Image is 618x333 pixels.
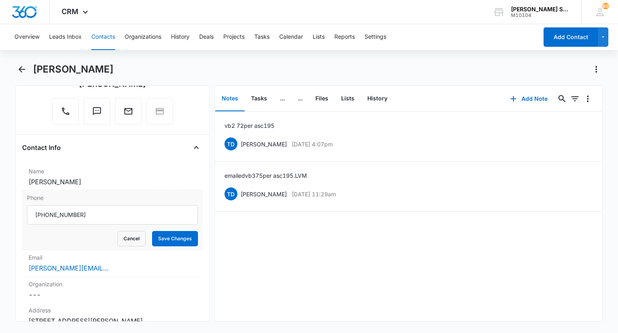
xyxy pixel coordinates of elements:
[29,280,196,288] label: Organization
[190,141,203,154] button: Close
[27,194,198,202] label: Phone
[279,24,303,50] button: Calendar
[152,231,198,246] button: Save Changes
[225,137,237,150] span: TD
[15,63,28,76] button: Back
[291,86,309,111] button: ...
[225,171,307,180] p: emailed vb3 75 per asc 195. LVM
[29,167,196,175] label: Name
[84,110,110,117] a: Text
[33,63,113,75] h1: [PERSON_NAME]
[199,24,214,50] button: Deals
[241,190,287,198] p: [PERSON_NAME]
[602,3,609,9] div: notifications count
[29,290,196,300] dd: ---
[602,3,609,9] span: 83
[29,177,196,187] dd: [PERSON_NAME]
[223,24,245,50] button: Projects
[335,86,361,111] button: Lists
[117,231,146,246] button: Cancel
[309,86,335,111] button: Files
[511,6,570,12] div: account name
[274,86,291,111] button: ...
[27,205,198,225] input: Phone
[544,27,598,47] button: Add Contact
[334,24,355,50] button: Reports
[14,24,39,50] button: Overview
[115,110,142,117] a: Email
[215,86,245,111] button: Notes
[569,92,581,105] button: Filters
[62,7,78,16] span: CRM
[292,190,336,198] p: [DATE] 11:29am
[125,24,161,50] button: Organizations
[241,140,287,148] p: [PERSON_NAME]
[556,92,569,105] button: Search...
[292,140,333,148] p: [DATE] 4:07pm
[361,86,394,111] button: History
[22,277,202,303] div: Organization---
[91,24,115,50] button: Contacts
[581,92,594,105] button: Overflow Menu
[225,121,274,130] p: vb2 72 per asc 195
[22,143,61,152] h4: Contact Info
[245,86,274,111] button: Tasks
[590,63,603,76] button: Actions
[22,303,202,329] div: Address[STREET_ADDRESS][PERSON_NAME]
[52,98,79,125] button: Call
[511,12,570,18] div: account id
[29,263,109,273] a: [PERSON_NAME][EMAIL_ADDRESS][DOMAIN_NAME]
[22,250,202,277] div: Email[PERSON_NAME][EMAIL_ADDRESS][DOMAIN_NAME]
[313,24,325,50] button: Lists
[22,164,202,190] div: Name[PERSON_NAME]
[502,89,556,108] button: Add Note
[115,98,142,125] button: Email
[49,24,82,50] button: Leads Inbox
[29,306,196,314] label: Address
[52,110,79,117] a: Call
[254,24,270,50] button: Tasks
[84,98,110,125] button: Text
[171,24,190,50] button: History
[225,187,237,200] span: TD
[29,253,196,262] label: Email
[29,316,196,326] dd: [STREET_ADDRESS][PERSON_NAME]
[365,24,386,50] button: Settings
